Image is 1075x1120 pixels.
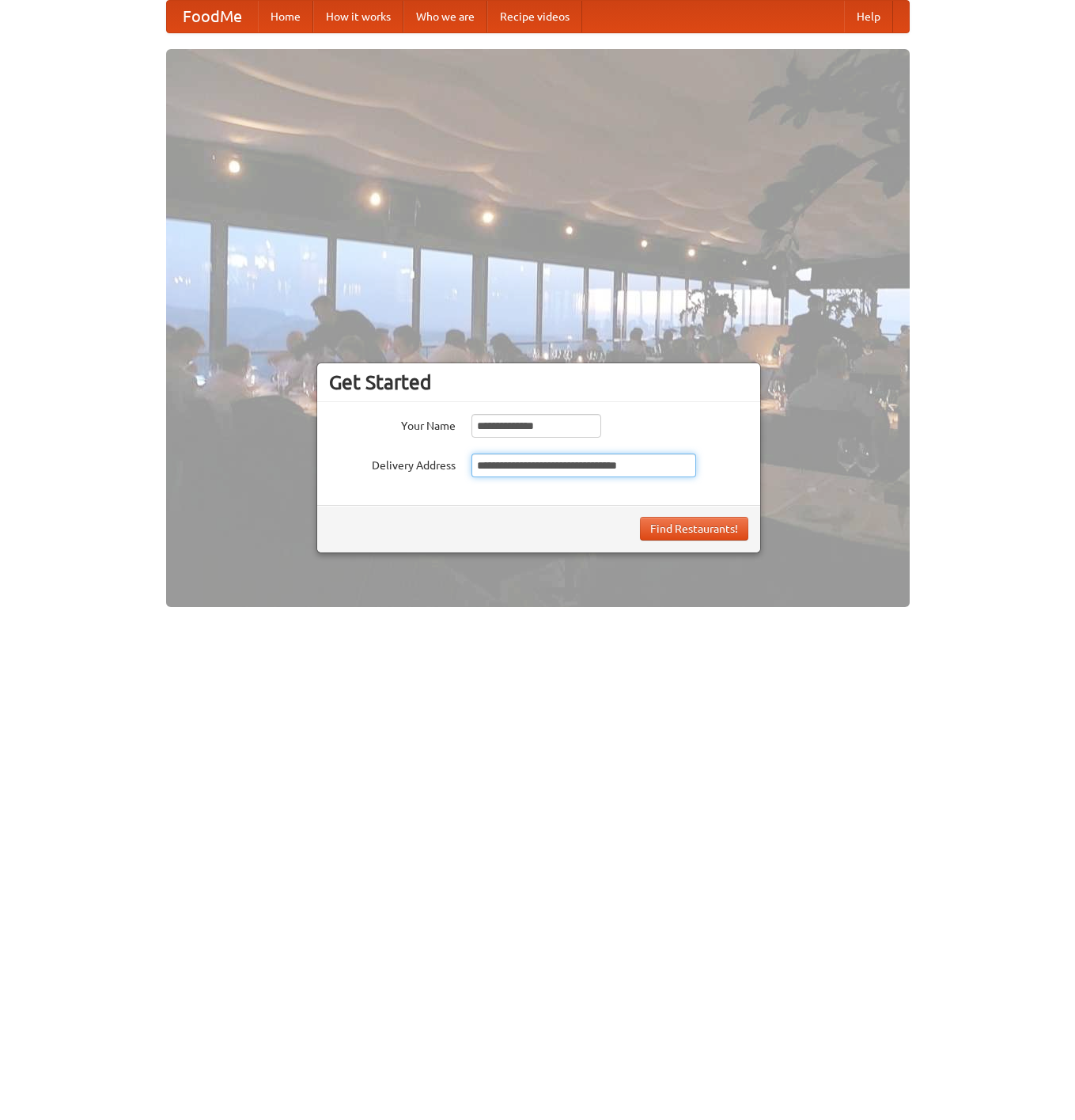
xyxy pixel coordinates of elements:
a: Home [258,1,313,32]
button: Find Restaurants! [640,517,748,541]
label: Delivery Address [329,454,456,473]
a: Recipe videos [487,1,582,32]
h3: Get Started [329,370,748,394]
a: How it works [313,1,403,32]
a: FoodMe [167,1,258,32]
a: Help [844,1,893,32]
label: Your Name [329,414,456,434]
a: Who we are [403,1,487,32]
